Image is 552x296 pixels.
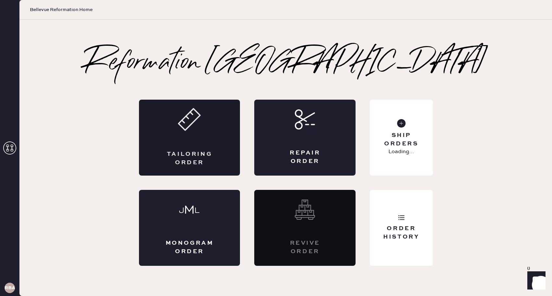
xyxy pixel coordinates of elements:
div: Monogram Order [165,239,214,255]
h3: RBA [5,286,15,290]
h2: Reformation [GEOGRAPHIC_DATA] [85,50,487,76]
div: Order History [375,225,427,241]
iframe: Front Chat [521,267,549,295]
div: Interested? Contact us at care@hemster.co [254,190,356,266]
span: Bellevue Reformation Home [30,6,93,13]
div: Tailoring Order [165,150,214,166]
div: Revive order [280,239,330,255]
div: Ship Orders [375,131,427,148]
p: Loading... [388,148,414,156]
div: Repair Order [280,149,330,165]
